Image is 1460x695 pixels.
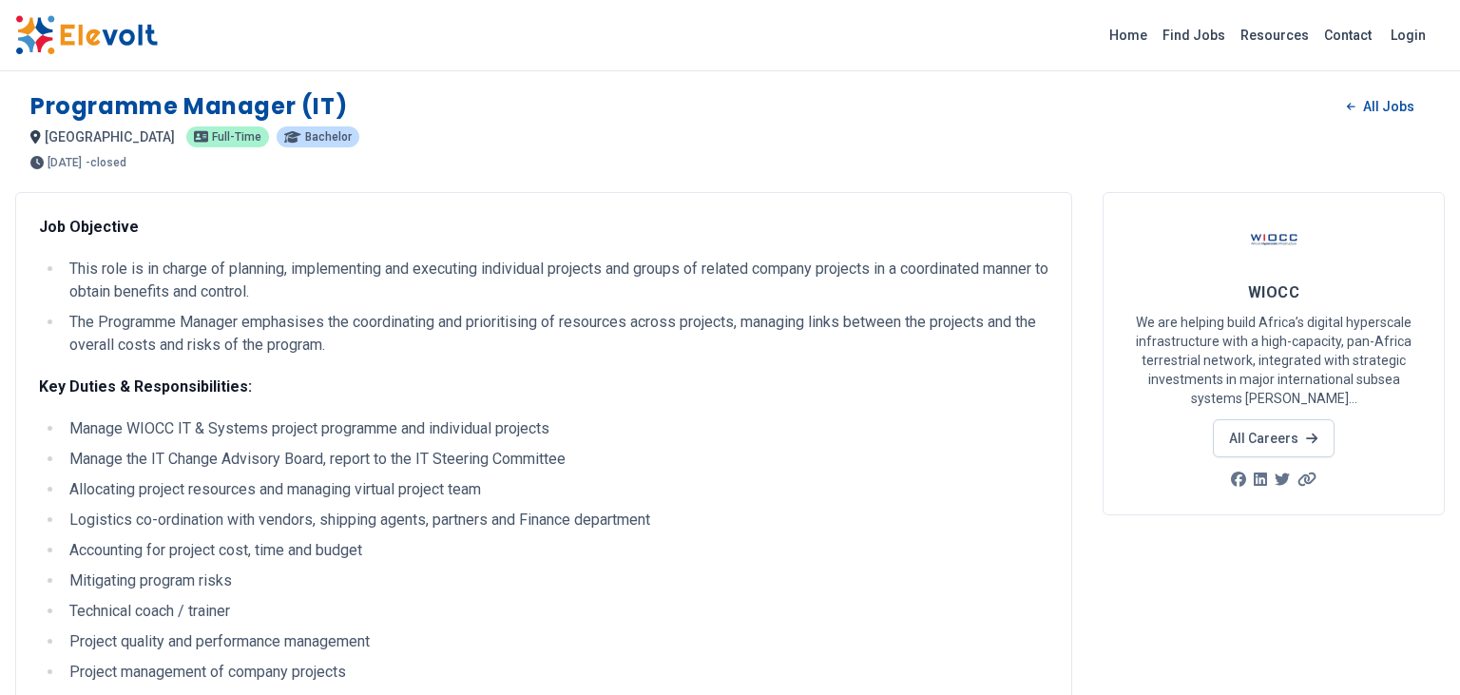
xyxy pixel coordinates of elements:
[1233,20,1316,50] a: Resources
[64,630,1048,653] li: Project quality and performance management
[64,448,1048,471] li: Manage the IT Change Advisory Board, report to the IT Steering Committee
[1379,16,1437,54] a: Login
[39,218,139,236] strong: Job Objective
[39,377,252,396] strong: Key Duties & Responsibilities:
[64,661,1048,684] li: Project management of company projects
[45,129,175,145] span: [GEOGRAPHIC_DATA]
[64,311,1048,357] li: The Programme Manager emphasises the coordinating and prioritising of resources across projects, ...
[64,417,1048,440] li: Manage WIOCC IT & Systems project programme and individual projects
[1213,419,1334,457] a: All Careers
[64,600,1048,623] li: Technical coach / trainer
[64,539,1048,562] li: Accounting for project cost, time and budget
[30,91,347,122] h1: Programme Manager (IT)
[212,131,261,143] span: full-time
[86,157,126,168] p: - closed
[48,157,82,168] span: [DATE]
[1332,92,1430,121] a: All Jobs
[305,131,352,143] span: bachelor
[1248,283,1299,301] span: WIOCC
[64,478,1048,501] li: Allocating project resources and managing virtual project team
[64,509,1048,531] li: Logistics co-ordination with vendors, shipping agents, partners and Finance department
[64,258,1048,303] li: This role is in charge of planning, implementing and executing individual projects and groups of ...
[1316,20,1379,50] a: Contact
[15,15,158,55] img: Elevolt
[64,570,1048,592] li: Mitigating program risks
[1250,216,1297,263] img: WIOCC
[1102,20,1155,50] a: Home
[1155,20,1233,50] a: Find Jobs
[1126,313,1421,408] p: We are helping build Africa’s digital hyperscale infrastructure with a high-capacity, pan-Africa ...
